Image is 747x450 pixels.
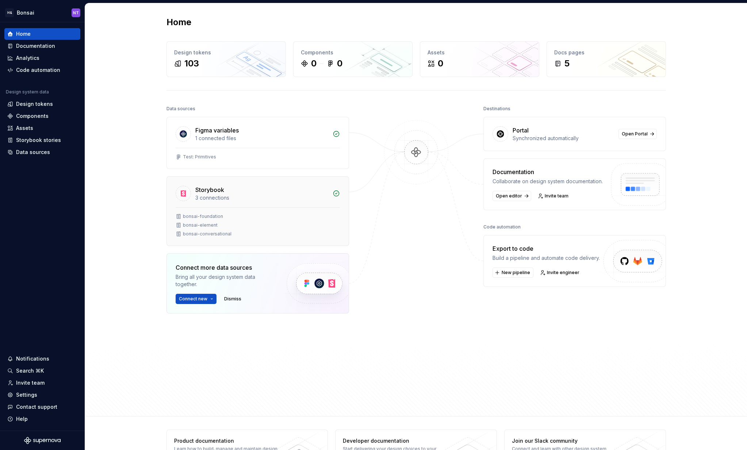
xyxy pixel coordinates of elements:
[343,437,449,445] div: Developer documentation
[547,270,579,276] span: Invite engineer
[493,178,603,185] div: Collaborate on design system documentation.
[4,98,80,110] a: Design tokens
[174,49,278,56] div: Design tokens
[176,273,274,288] div: Bring all your design system data together.
[493,191,531,201] a: Open editor
[4,365,80,377] button: Search ⌘K
[183,231,231,237] div: bonsai-conversational
[224,296,241,302] span: Dismiss
[24,437,61,444] svg: Supernova Logo
[301,49,405,56] div: Components
[183,214,223,219] div: bonsai-foundation
[502,270,530,276] span: New pipeline
[73,10,79,16] div: NT
[493,268,533,278] button: New pipeline
[195,185,224,194] div: Storybook
[16,367,44,374] div: Search ⌘K
[554,49,658,56] div: Docs pages
[16,355,49,362] div: Notifications
[166,117,349,169] a: Figma variables1 connected filesTest: Primitives
[16,149,50,156] div: Data sources
[16,403,57,411] div: Contact support
[5,8,14,17] div: H&
[4,134,80,146] a: Storybook stories
[16,136,61,144] div: Storybook stories
[184,58,199,69] div: 103
[428,49,532,56] div: Assets
[183,222,218,228] div: bonsai-element
[195,135,328,142] div: 1 connected files
[221,294,245,304] button: Dismiss
[174,437,280,445] div: Product documentation
[4,401,80,413] button: Contact support
[4,353,80,365] button: Notifications
[547,41,666,77] a: Docs pages5
[293,41,413,77] a: Components00
[16,124,33,132] div: Assets
[16,379,45,386] div: Invite team
[17,9,34,16] div: Bonsai
[179,296,207,302] span: Connect new
[4,64,80,76] a: Code automation
[337,58,342,69] div: 0
[496,193,522,199] span: Open editor
[16,42,55,50] div: Documentation
[166,41,286,77] a: Design tokens103
[311,58,317,69] div: 0
[4,122,80,134] a: Assets
[4,40,80,52] a: Documentation
[166,176,349,246] a: Storybook3 connectionsbonsai-foundationbonsai-elementbonsai-conversational
[493,254,600,262] div: Build a pipeline and automate code delivery.
[4,413,80,425] button: Help
[166,16,191,28] h2: Home
[4,110,80,122] a: Components
[513,135,614,142] div: Synchronized automatically
[483,104,510,114] div: Destinations
[564,58,570,69] div: 5
[4,28,80,40] a: Home
[16,100,53,108] div: Design tokens
[16,66,60,74] div: Code automation
[6,89,49,95] div: Design system data
[420,41,539,77] a: Assets0
[16,30,31,38] div: Home
[166,104,195,114] div: Data sources
[512,437,618,445] div: Join our Slack community
[4,52,80,64] a: Analytics
[538,268,583,278] a: Invite engineer
[4,389,80,401] a: Settings
[483,222,521,232] div: Code automation
[438,58,443,69] div: 0
[513,126,529,135] div: Portal
[618,129,657,139] a: Open Portal
[16,391,37,399] div: Settings
[493,244,600,253] div: Export to code
[4,377,80,389] a: Invite team
[4,146,80,158] a: Data sources
[176,263,274,272] div: Connect more data sources
[16,415,28,423] div: Help
[183,154,216,160] div: Test: Primitives
[1,5,83,20] button: H&BonsaiNT
[195,126,239,135] div: Figma variables
[536,191,572,201] a: Invite team
[622,131,648,137] span: Open Portal
[176,294,217,304] button: Connect new
[16,54,39,62] div: Analytics
[16,112,49,120] div: Components
[545,193,568,199] span: Invite team
[195,194,328,201] div: 3 connections
[493,168,603,176] div: Documentation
